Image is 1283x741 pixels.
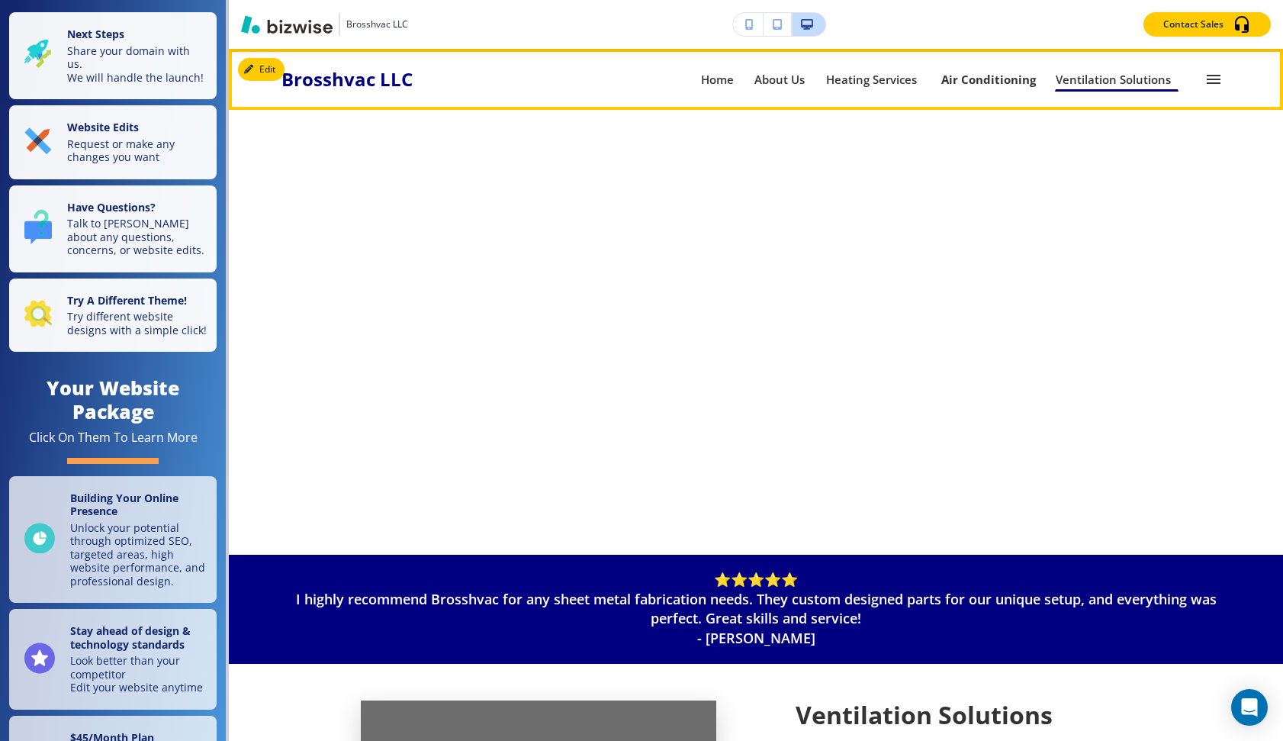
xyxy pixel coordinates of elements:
button: Edit [238,58,285,81]
p: Contact Sales [1163,18,1224,31]
button: Have Questions?Talk to [PERSON_NAME] about any questions, concerns, or website edits. [9,185,217,272]
a: Building Your Online PresenceUnlock your potential through optimized SEO, targeted areas, high we... [9,476,217,604]
strong: Next Steps [67,27,124,41]
p: Ventilation Solutions [1056,74,1178,85]
p: About Us [754,74,806,85]
p: Try different website designs with a simple click! [67,310,207,337]
img: Bizwise Logo [241,15,333,34]
p: Request or make any changes you want [67,137,207,164]
h2: Ventilation Solutions [796,701,1151,730]
h4: Your Website Package [9,376,217,424]
h3: ⭐⭐⭐⭐⭐ I highly recommend Brosshvac for any sheet metal fabrication needs. They custom designed pa... [293,570,1219,649]
div: Open Intercom Messenger [1231,689,1268,726]
a: Stay ahead of design & technology standardsLook better than your competitorEdit your website anytime [9,609,217,710]
p: Home [701,74,735,85]
h3: Brosshvac LLC [346,18,408,31]
strong: Have Questions? [67,200,156,214]
p: Air Conditioning [941,74,1036,85]
span: Brosshvac LLC [281,68,413,91]
p: Talk to [PERSON_NAME] about any questions, concerns, or website edits. [67,217,207,257]
button: Next StepsShare your domain with us.We will handle the launch! [9,12,217,99]
button: Toggle hamburger navigation menu [1197,63,1230,96]
strong: Try A Different Theme! [67,293,187,308]
strong: Website Edits [67,120,139,134]
p: Unlock your potential through optimized SEO, targeted areas, high website performance, and profes... [70,521,207,588]
p: Look better than your competitor Edit your website anytime [70,654,207,694]
p: Share your domain with us. We will handle the launch! [67,44,207,85]
strong: Stay ahead of design & technology standards [70,623,191,652]
button: Contact Sales [1143,12,1271,37]
button: Brosshvac LLC [241,13,408,36]
button: Website EditsRequest or make any changes you want [9,105,217,179]
strong: Building Your Online Presence [70,491,178,519]
button: Try A Different Theme!Try different website designs with a simple click! [9,279,217,353]
p: Heating Services [826,74,921,85]
div: Click On Them To Learn More [29,430,198,446]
